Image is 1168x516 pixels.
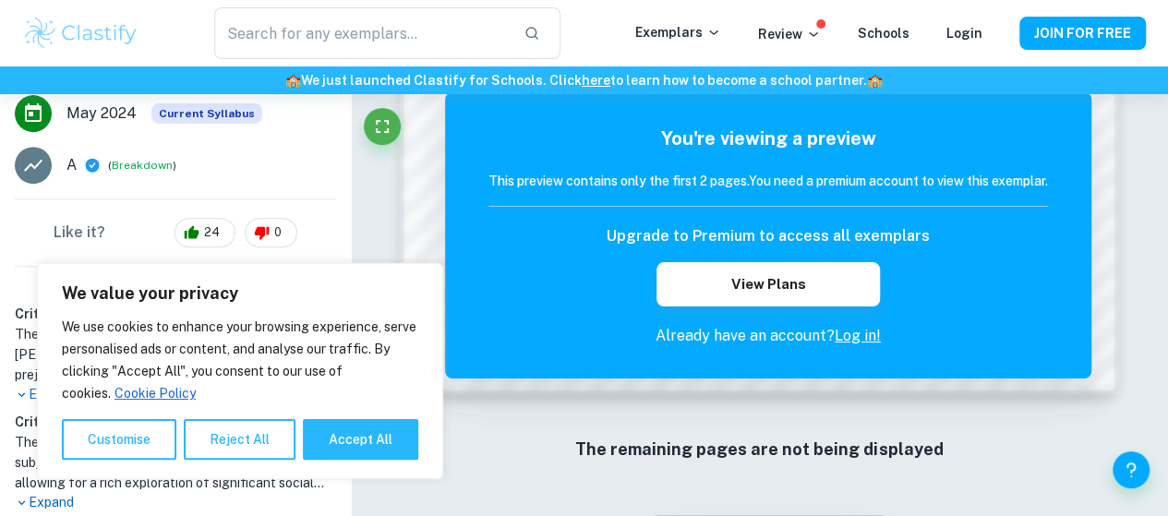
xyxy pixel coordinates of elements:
[488,171,1048,191] h6: This preview contains only the first 2 pages. You need a premium account to view this exemplar.
[607,225,930,247] h6: Upgrade to Premium to access all exemplars
[441,436,1077,462] h6: The remaining pages are not being displayed
[364,108,401,145] button: Fullscreen
[245,218,297,247] div: 0
[62,282,418,305] p: We value your privacy
[15,304,336,324] h6: Criterion A [ 6 / 6 ]:
[66,102,137,125] span: May 2024
[835,327,881,344] a: Log in!
[867,73,883,88] span: 🏫
[7,274,343,296] h6: Examiner's summary
[1019,17,1146,50] button: JOIN FOR FREE
[66,154,77,176] p: A
[194,223,230,242] span: 24
[15,412,336,432] h6: Criterion B [ 4 / 6 ]:
[1113,451,1150,488] button: Help and Feedback
[15,432,336,493] h1: The proposed topic was appropriate for the selected subject of English A: Language and Literature...
[22,15,139,52] img: Clastify logo
[858,26,909,41] a: Schools
[62,316,418,404] p: We use cookies to enhance your browsing experience, serve personalised ads or content, and analys...
[635,22,721,42] p: Exemplars
[15,385,336,404] p: Expand
[15,324,336,385] h1: The student's proposed topic of exploring [PERSON_NAME] song lyrics regarding the prejudices face...
[264,223,292,242] span: 0
[151,103,262,124] span: Current Syllabus
[108,157,176,174] span: ( )
[285,73,301,88] span: 🏫
[303,419,418,460] button: Accept All
[488,125,1048,152] h5: You're viewing a preview
[184,419,295,460] button: Reject All
[4,70,1164,90] h6: We just launched Clastify for Schools. Click to learn how to become a school partner.
[214,7,510,59] input: Search for any exemplars...
[62,419,176,460] button: Customise
[582,73,610,88] a: here
[758,24,821,44] p: Review
[114,385,197,402] a: Cookie Policy
[37,263,443,479] div: We value your privacy
[112,157,173,174] button: Breakdown
[656,262,880,306] button: View Plans
[15,493,336,512] p: Expand
[175,218,235,247] div: 24
[946,26,982,41] a: Login
[54,222,105,244] h6: Like it?
[488,325,1048,347] p: Already have an account?
[151,103,262,124] div: This exemplar is based on the current syllabus. Feel free to refer to it for inspiration/ideas wh...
